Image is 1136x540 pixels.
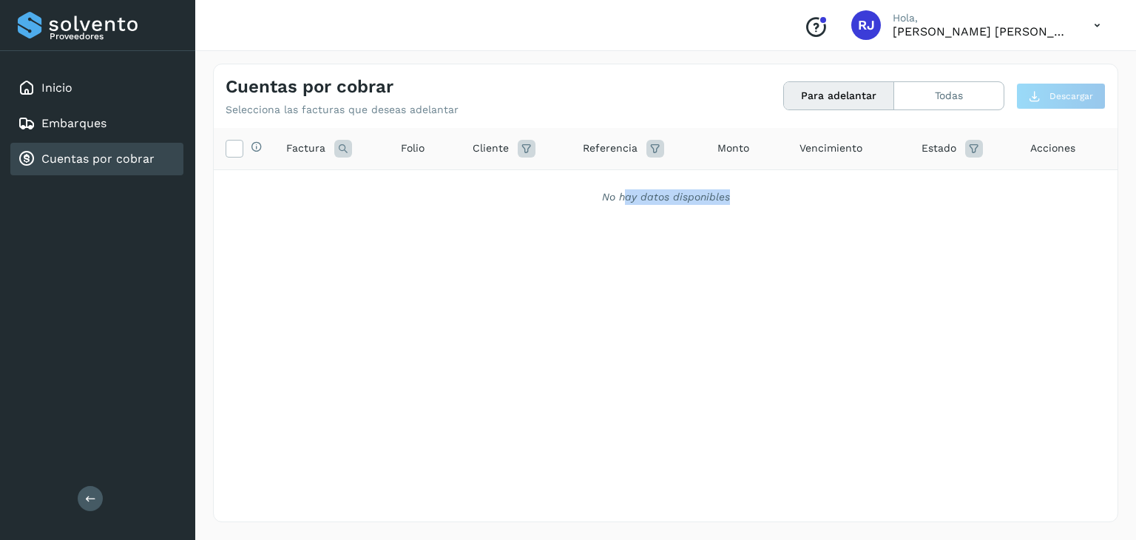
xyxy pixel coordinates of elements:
[784,82,894,109] button: Para adelantar
[473,141,509,156] span: Cliente
[717,141,749,156] span: Monto
[226,104,459,116] p: Selecciona las facturas que deseas adelantar
[401,141,425,156] span: Folio
[41,152,155,166] a: Cuentas por cobrar
[286,141,325,156] span: Factura
[893,12,1070,24] p: Hola,
[10,72,183,104] div: Inicio
[233,189,1098,205] div: No hay datos disponibles
[41,81,72,95] a: Inicio
[1016,83,1106,109] button: Descargar
[922,141,956,156] span: Estado
[41,116,106,130] a: Embarques
[226,76,393,98] h4: Cuentas por cobrar
[10,107,183,140] div: Embarques
[1030,141,1075,156] span: Acciones
[893,24,1070,38] p: RODRIGO JAVIER MORENO ROJAS
[50,31,177,41] p: Proveedores
[799,141,862,156] span: Vencimiento
[10,143,183,175] div: Cuentas por cobrar
[583,141,638,156] span: Referencia
[1049,90,1093,103] span: Descargar
[894,82,1004,109] button: Todas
